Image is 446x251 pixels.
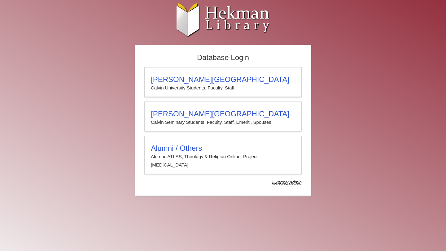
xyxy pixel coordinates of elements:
[151,84,295,92] p: Calvin University Students, Faculty, Staff
[151,144,295,169] summary: Alumni / OthersAlumni: ATLAS, Theology & Religion Online, Project [MEDICAL_DATA]
[144,102,302,131] a: [PERSON_NAME][GEOGRAPHIC_DATA]Calvin Seminary Students, Faculty, Staff, Emeriti, Spouses
[151,144,295,153] h3: Alumni / Others
[141,51,305,64] h2: Database Login
[151,110,295,118] h3: [PERSON_NAME][GEOGRAPHIC_DATA]
[151,118,295,126] p: Calvin Seminary Students, Faculty, Staff, Emeriti, Spouses
[151,153,295,169] p: Alumni: ATLAS, Theology & Religion Online, Project [MEDICAL_DATA]
[151,75,295,84] h3: [PERSON_NAME][GEOGRAPHIC_DATA]
[144,67,302,97] a: [PERSON_NAME][GEOGRAPHIC_DATA]Calvin University Students, Faculty, Staff
[272,180,302,185] dfn: Use Alumni login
